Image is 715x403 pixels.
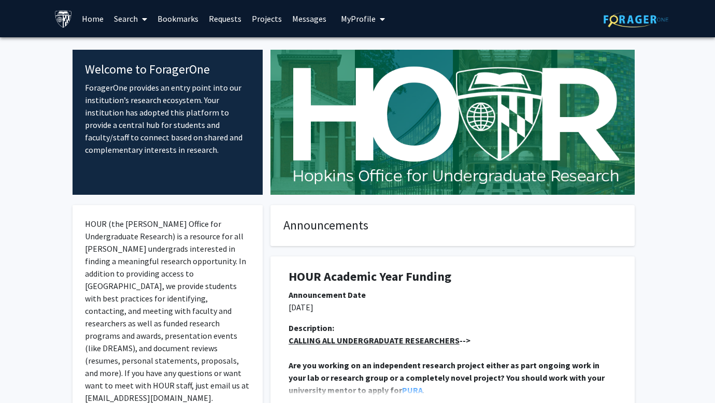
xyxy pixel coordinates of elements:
h1: HOUR Academic Year Funding [289,269,617,284]
img: Cover Image [270,50,635,195]
a: PURA [402,385,423,395]
a: Home [77,1,109,37]
h4: Announcements [283,218,622,233]
a: Messages [287,1,332,37]
img: Johns Hopkins University Logo [54,10,73,28]
span: My Profile [341,13,376,24]
img: ForagerOne Logo [604,11,668,27]
p: . [289,359,617,396]
a: Bookmarks [152,1,204,37]
h4: Welcome to ForagerOne [85,62,250,77]
div: Description: [289,322,617,334]
div: Announcement Date [289,289,617,301]
p: [DATE] [289,301,617,313]
p: ForagerOne provides an entry point into our institution’s research ecosystem. Your institution ha... [85,81,250,156]
strong: Are you working on an independent research project either as part ongoing work in your lab or res... [289,360,606,395]
a: Projects [247,1,287,37]
u: CALLING ALL UNDERGRADUATE RESEARCHERS [289,335,460,346]
a: Search [109,1,152,37]
strong: --> [289,335,470,346]
a: Requests [204,1,247,37]
iframe: Chat [8,356,44,395]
